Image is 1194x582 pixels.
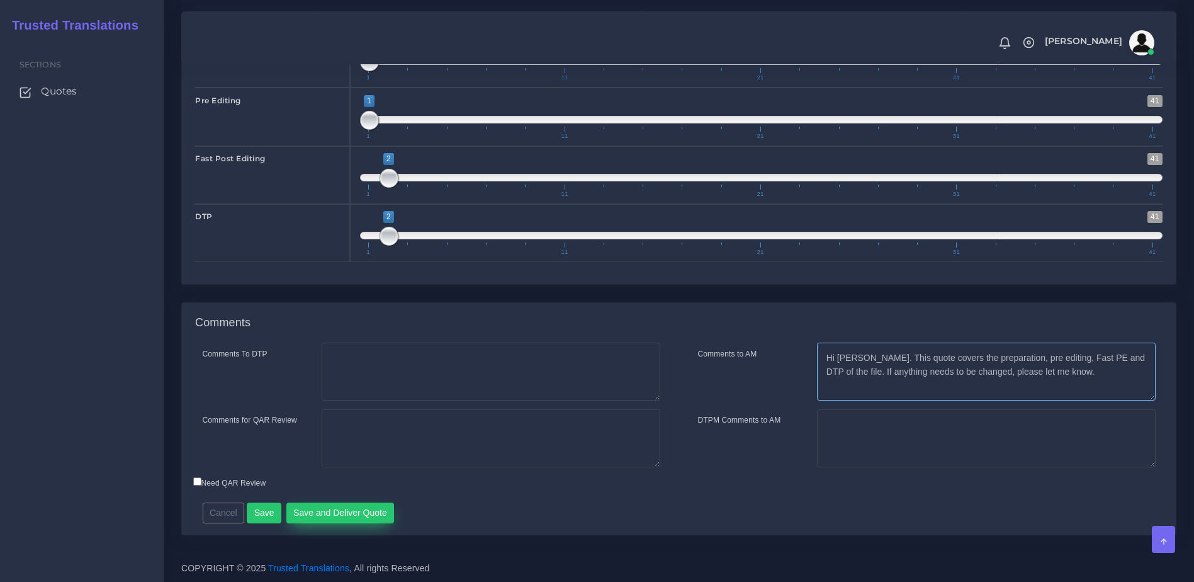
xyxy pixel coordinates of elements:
label: Need QAR Review [193,477,266,489]
a: Cancel [203,507,245,517]
span: , All rights Reserved [349,562,429,575]
h4: Comments [195,316,251,330]
a: Quotes [9,78,154,105]
span: 21 [755,134,766,139]
span: 1 [365,249,373,255]
span: 21 [755,191,766,197]
span: 41 [1147,75,1157,81]
span: Sections [20,60,61,69]
strong: Fast Post Editing [195,154,266,163]
span: 2 [383,153,394,165]
span: 1 [364,95,375,107]
button: Save and Deliver Quote [286,503,395,524]
span: [PERSON_NAME] [1045,37,1122,45]
span: 11 [560,191,570,197]
a: [PERSON_NAME]avatar [1039,30,1159,55]
span: 31 [951,191,962,197]
label: Comments To DTP [203,348,268,360]
input: Need QAR Review [193,477,201,486]
a: Trusted Translations [268,563,349,573]
span: Quotes [41,84,77,98]
span: 41 [1147,95,1163,107]
strong: Pre Editing [195,96,241,105]
label: DTPM Comments to AM [698,414,781,426]
span: 41 [1147,134,1157,139]
button: Save [247,503,281,524]
span: 1 [365,75,373,81]
img: avatar [1129,30,1154,55]
a: Trusted Translations [3,15,138,36]
span: 1 [365,191,373,197]
span: 2 [383,211,394,223]
label: Comments to AM [698,348,757,360]
span: 21 [755,249,766,255]
span: COPYRIGHT © 2025 [181,562,430,575]
span: 41 [1147,211,1163,223]
span: 11 [560,249,570,255]
span: 31 [951,75,962,81]
span: 31 [951,134,962,139]
strong: DTP [195,212,213,221]
span: 41 [1147,191,1157,197]
span: 31 [951,249,962,255]
span: 1 [365,134,373,139]
span: 11 [560,134,570,139]
span: 41 [1147,153,1163,165]
span: 21 [755,75,766,81]
h2: Trusted Translations [3,18,138,33]
button: Cancel [203,503,245,524]
label: Comments for QAR Review [203,414,297,426]
span: 41 [1147,249,1157,255]
span: 11 [560,75,570,81]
